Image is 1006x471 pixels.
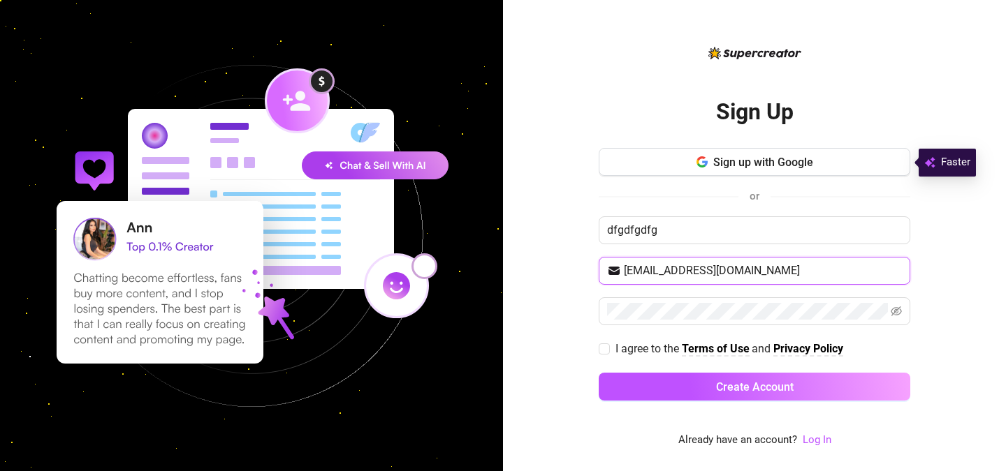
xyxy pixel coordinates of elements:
img: svg%3e [924,154,935,171]
span: Faster [941,154,970,171]
span: or [750,190,759,202]
span: Sign up with Google [713,156,813,169]
span: eye-invisible [891,306,902,317]
span: Already have an account? [678,432,797,449]
button: Create Account [599,373,910,401]
h2: Sign Up [716,98,794,126]
input: Your email [624,262,902,279]
span: I agree to the [615,342,682,355]
a: Privacy Policy [773,342,843,357]
strong: Privacy Policy [773,342,843,355]
a: Log In [803,432,831,449]
a: Terms of Use [682,342,750,357]
span: Create Account [716,380,794,394]
img: logo-BBDzfeDw.svg [708,47,801,59]
strong: Terms of Use [682,342,750,355]
input: Enter your Name [599,216,910,244]
a: Log In [803,433,831,446]
button: Sign up with Google [599,148,910,176]
span: and [752,342,773,355]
